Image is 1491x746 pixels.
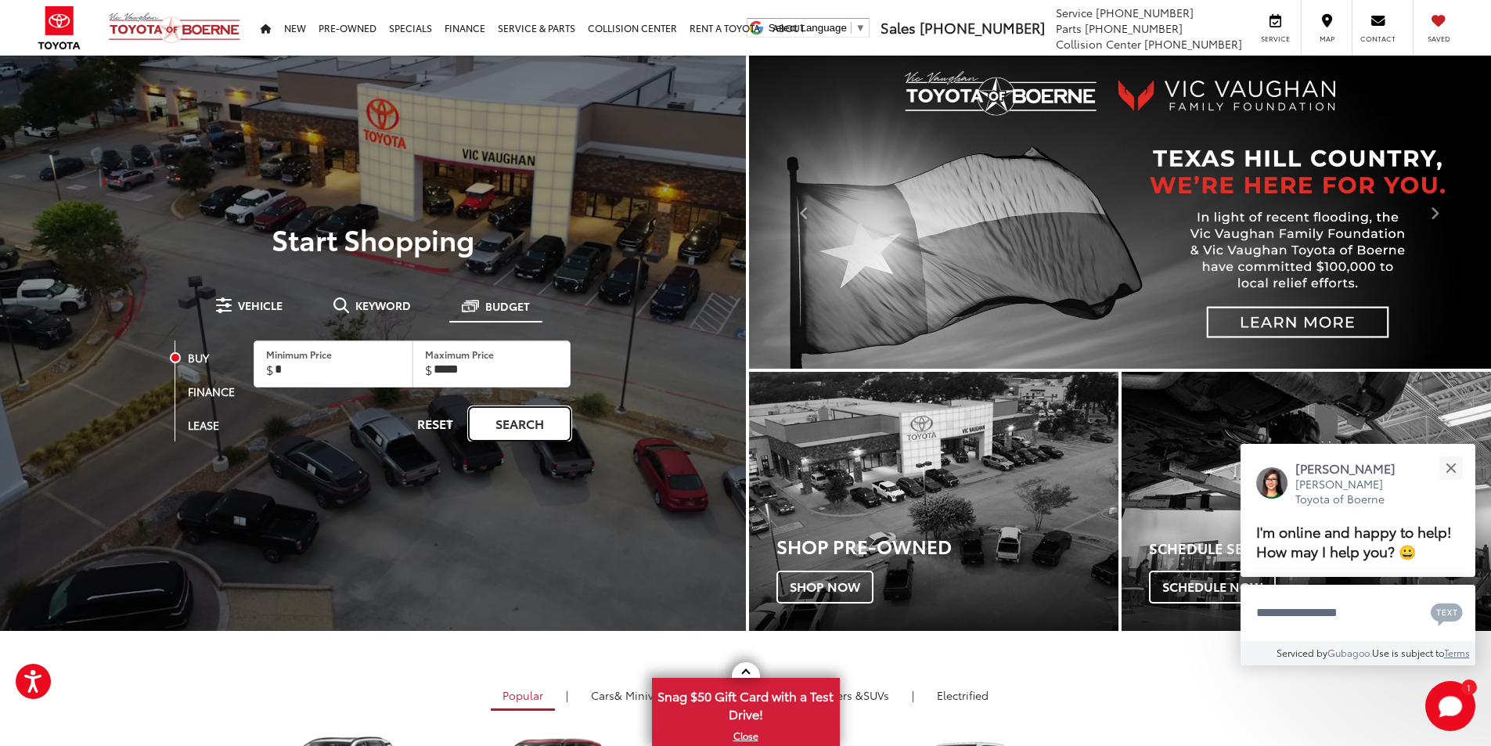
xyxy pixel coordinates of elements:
[749,372,1118,631] a: Shop Pre-Owned Shop Now
[769,22,847,34] span: Select Language
[855,22,866,34] span: ▼
[425,348,494,361] label: Maximum Price
[491,682,555,711] a: Popular
[1372,646,1444,659] span: Use is subject to
[1467,683,1471,690] span: 1
[1149,571,1276,604] span: Schedule Now
[1056,5,1093,20] span: Service
[355,300,411,311] span: Keyword
[749,87,860,337] button: Click to view previous picture.
[1434,452,1468,485] button: Close
[1431,601,1463,626] svg: Text
[1295,477,1411,507] p: [PERSON_NAME] Toyota of Boerne
[1421,34,1456,44] span: Saved
[562,687,572,703] li: |
[776,571,873,604] span: Shop Now
[108,12,241,44] img: Vic Vaughan Toyota of Boerne
[1241,585,1475,641] textarea: Type your message
[175,341,217,374] button: Buy
[1309,34,1344,44] span: Map
[175,408,227,441] button: Lease
[402,407,469,441] button: Reset
[1360,34,1396,44] span: Contact
[908,687,918,703] li: |
[1426,595,1468,630] button: Chat with SMS
[266,348,332,361] label: Minimum Price
[1056,36,1141,52] span: Collision Center
[1380,87,1491,337] button: Click to view next picture.
[1256,521,1452,561] span: I'm online and happy to help! How may I help you? 😀
[1122,372,1491,631] div: Toyota
[925,682,1000,708] a: Electrified
[175,374,243,408] button: Finance
[1122,372,1491,631] a: Schedule Service Schedule Now
[920,17,1045,38] span: [PHONE_NUMBER]
[1444,646,1470,659] a: Terms
[654,679,838,727] span: Snag $50 Gift Card with a Test Drive!
[881,17,916,38] span: Sales
[783,682,901,708] a: SUVs
[1277,646,1327,659] span: Serviced by
[1085,20,1183,36] span: [PHONE_NUMBER]
[1241,444,1475,665] div: Close[PERSON_NAME][PERSON_NAME] Toyota of BoerneI'm online and happy to help! How may I help you?...
[749,372,1118,631] div: Toyota
[485,301,530,312] span: Budget
[1295,459,1411,477] p: [PERSON_NAME]
[238,300,283,311] span: Vehicle
[1327,646,1372,659] a: Gubagoo.
[1096,5,1194,20] span: [PHONE_NUMBER]
[1144,36,1242,52] span: [PHONE_NUMBER]
[1149,541,1491,557] h4: Schedule Service
[1258,34,1293,44] span: Service
[579,682,679,708] a: Cars
[66,223,680,254] p: Start Shopping
[769,22,866,34] a: Select Language​
[469,407,571,441] a: Search
[614,687,667,703] span: & Minivan
[776,535,1118,556] h3: Shop Pre-Owned
[1425,681,1475,731] svg: Start Chat
[1425,681,1475,731] button: Toggle Chat Window
[1056,20,1082,36] span: Parts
